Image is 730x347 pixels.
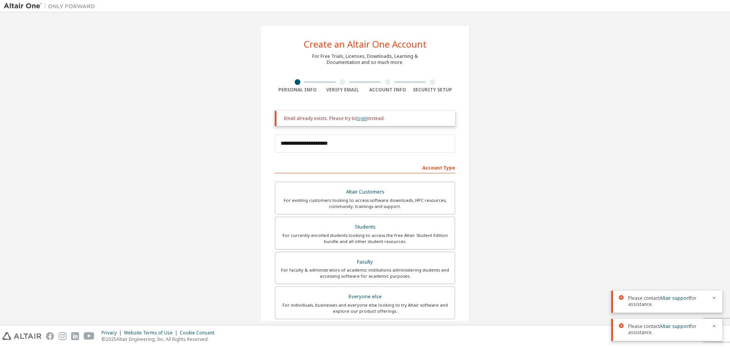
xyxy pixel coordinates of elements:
a: Altair support [660,295,690,301]
div: Privacy [102,330,124,336]
div: For faculty & administrators of academic institutions administering students and accessing softwa... [280,267,450,279]
img: facebook.svg [46,332,54,340]
img: altair_logo.svg [2,332,41,340]
div: Personal Info [275,87,320,93]
p: © 2025 Altair Engineering, Inc. All Rights Reserved. [102,336,219,342]
div: Website Terms of Use [124,330,180,336]
img: youtube.svg [84,332,95,340]
span: Please contact for assistance. [628,295,707,307]
div: For Free Trials, Licenses, Downloads, Learning & Documentation and so much more. [312,53,418,66]
div: Create an Altair One Account [304,40,427,49]
div: Security Setup [410,87,455,93]
img: linkedin.svg [71,332,79,340]
div: For individuals, businesses and everyone else looking to try Altair software and explore our prod... [280,302,450,314]
div: Cookie Consent [180,330,219,336]
div: Account Type [275,161,455,173]
span: Please contact for assistance. [628,323,707,336]
div: Faculty [280,257,450,267]
div: Altair Customers [280,187,450,197]
img: instagram.svg [59,332,67,340]
a: login [356,115,367,122]
div: Verify Email [320,87,365,93]
div: For currently enrolled students looking to access the free Altair Student Edition bundle and all ... [280,232,450,245]
div: Students [280,222,450,232]
div: Email already exists. Please try to instead. [284,115,449,122]
div: Account Info [365,87,410,93]
div: Everyone else [280,291,450,302]
div: For existing customers looking to access software downloads, HPC resources, community, trainings ... [280,197,450,209]
img: Altair One [4,2,99,10]
a: Altair support [660,323,690,329]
